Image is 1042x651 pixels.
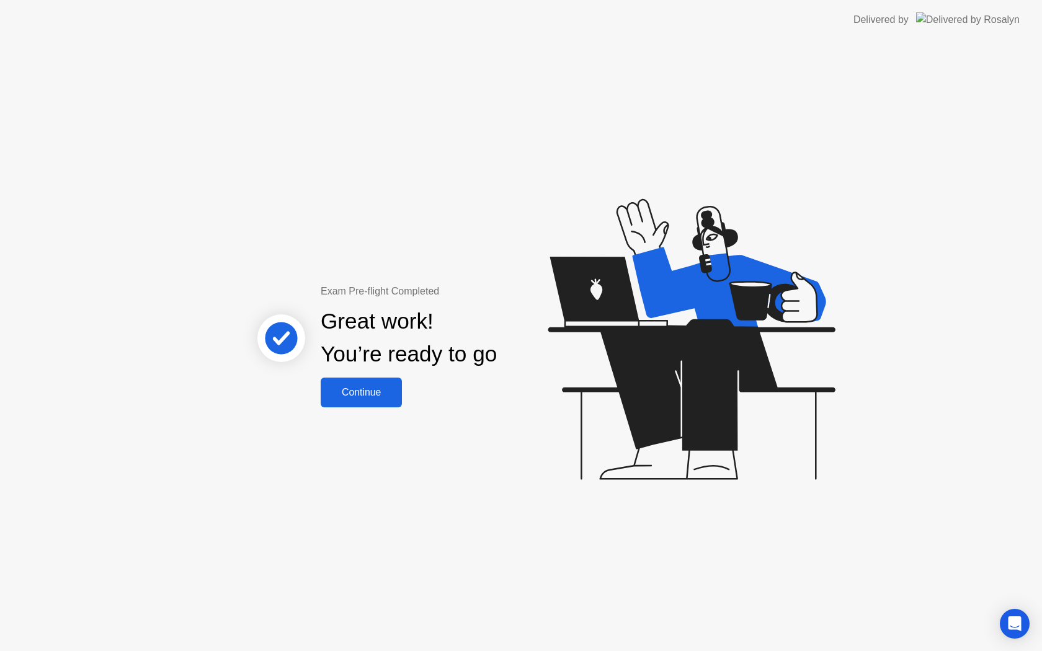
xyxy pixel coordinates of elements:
[321,305,497,371] div: Great work! You’re ready to go
[324,387,398,398] div: Continue
[321,378,402,407] button: Continue
[1000,609,1030,639] div: Open Intercom Messenger
[321,284,577,299] div: Exam Pre-flight Completed
[853,12,909,27] div: Delivered by
[916,12,1020,27] img: Delivered by Rosalyn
